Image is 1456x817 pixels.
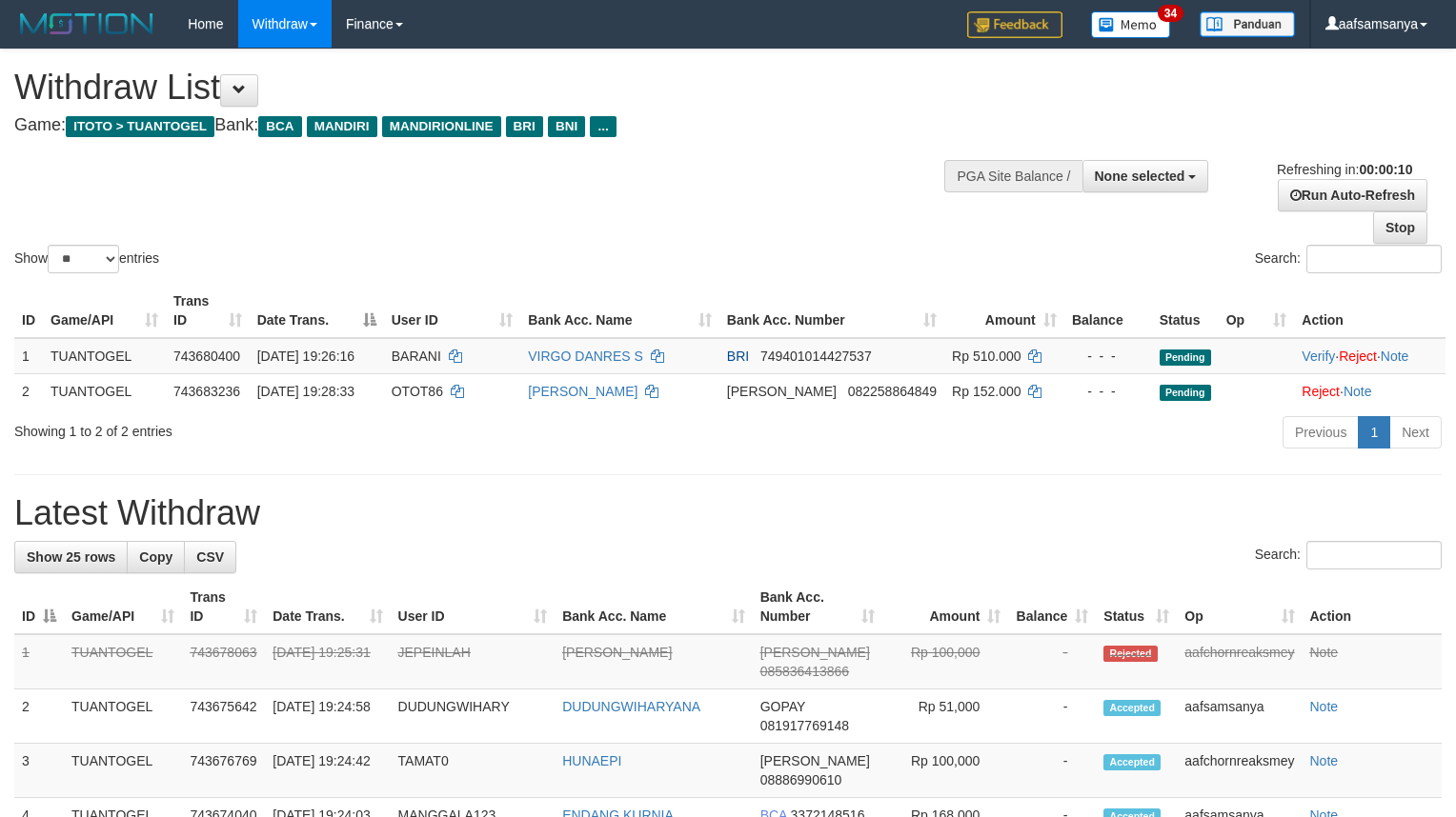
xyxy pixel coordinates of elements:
span: 34 [1158,5,1183,22]
td: [DATE] 19:24:58 [265,689,390,744]
span: Copy 081917769148 to clipboard [760,718,849,733]
span: None selected [1095,169,1185,184]
th: User ID: activate to sort column ascending [384,284,521,338]
span: MANDIRIONLINE [382,116,501,137]
th: Trans ID: activate to sort column ascending [182,580,265,634]
td: - [1008,634,1096,689]
span: Copy [139,549,172,565]
td: TUANTOGEL [43,338,166,374]
td: 743676769 [182,744,265,798]
span: ... [590,116,616,137]
td: 2 [14,689,64,744]
span: BRI [506,116,543,137]
label: Search: [1255,541,1442,569]
th: User ID: activate to sort column ascending [391,580,556,634]
td: · · [1294,338,1446,374]
strong: 00:00:10 [1359,162,1412,177]
th: ID [14,284,43,338]
label: Show entries [14,245,159,273]
img: Feedback.jpg [967,11,1062,38]
td: aafsamsanya [1177,689,1302,744]
th: Balance [1064,284,1152,338]
td: TAMAT0 [391,744,556,798]
a: [PERSON_NAME] [528,384,637,399]
th: Bank Acc. Number: activate to sort column ascending [753,580,882,634]
a: Note [1381,349,1409,364]
a: HUNAEPI [562,753,621,768]
span: Pending [1160,385,1211,401]
span: BNI [548,116,585,137]
th: Bank Acc. Name: activate to sort column ascending [520,284,719,338]
th: Op: activate to sort column ascending [1177,580,1302,634]
span: ITOTO > TUANTOGEL [66,116,214,137]
th: Date Trans.: activate to sort column descending [250,284,384,338]
a: Previous [1283,416,1359,448]
a: Show 25 rows [14,541,128,573]
img: panduan.png [1200,11,1295,37]
span: Accepted [1103,754,1161,770]
th: Status: activate to sort column ascending [1096,580,1177,634]
th: Amount: activate to sort column ascending [882,580,1008,634]
span: Rejected [1103,646,1157,662]
span: GOPAY [760,699,805,714]
div: PGA Site Balance / [944,160,1082,192]
th: Bank Acc. Name: activate to sort column ascending [555,580,753,634]
h1: Withdraw List [14,69,952,107]
th: Action [1303,580,1443,634]
div: - - - [1072,347,1144,366]
span: [DATE] 19:26:16 [257,349,354,364]
span: Refreshing in: [1277,162,1412,177]
span: 743683236 [173,384,240,399]
td: TUANTOGEL [64,744,182,798]
span: BARANI [392,349,441,364]
a: Next [1389,416,1442,448]
span: Pending [1160,349,1211,366]
td: 1 [14,634,64,689]
td: [DATE] 19:24:42 [265,744,390,798]
a: [PERSON_NAME] [562,645,672,660]
td: 3 [14,744,64,798]
span: Copy 749401014427537 to clipboard [760,349,872,364]
td: Rp 100,000 [882,634,1008,689]
td: JEPEINLAH [391,634,556,689]
a: VIRGO DANRES S [528,349,643,364]
div: - - - [1072,382,1144,401]
span: OTOT86 [392,384,443,399]
span: [DATE] 19:28:33 [257,384,354,399]
td: [DATE] 19:25:31 [265,634,390,689]
span: Rp 152.000 [952,384,1021,399]
input: Search: [1306,541,1442,569]
a: CSV [184,541,236,573]
span: [PERSON_NAME] [760,645,870,660]
th: Game/API: activate to sort column ascending [43,284,166,338]
td: Rp 51,000 [882,689,1008,744]
th: Op: activate to sort column ascending [1219,284,1295,338]
a: Copy [127,541,185,573]
a: Note [1310,699,1339,714]
a: 1 [1358,416,1390,448]
th: Game/API: activate to sort column ascending [64,580,182,634]
td: aafchornreaksmey [1177,634,1302,689]
span: Accepted [1103,700,1161,716]
a: Note [1344,384,1372,399]
span: Show 25 rows [27,549,115,565]
th: Status [1152,284,1219,338]
span: Copy 08886990610 to clipboard [760,772,842,787]
td: TUANTOGEL [43,373,166,408]
td: 1 [14,338,43,374]
a: Reject [1339,349,1377,364]
button: None selected [1082,160,1209,192]
a: Reject [1302,384,1340,399]
th: ID: activate to sort column descending [14,580,64,634]
th: Date Trans.: activate to sort column ascending [265,580,390,634]
td: 2 [14,373,43,408]
td: - [1008,689,1096,744]
td: aafchornreaksmey [1177,744,1302,798]
a: Note [1310,645,1339,660]
a: DUDUNGWIHARYANA [562,699,700,714]
img: Button%20Memo.svg [1091,11,1171,38]
span: 743680400 [173,349,240,364]
td: - [1008,744,1096,798]
a: Verify [1302,349,1335,364]
span: Copy 082258864849 to clipboard [848,384,937,399]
